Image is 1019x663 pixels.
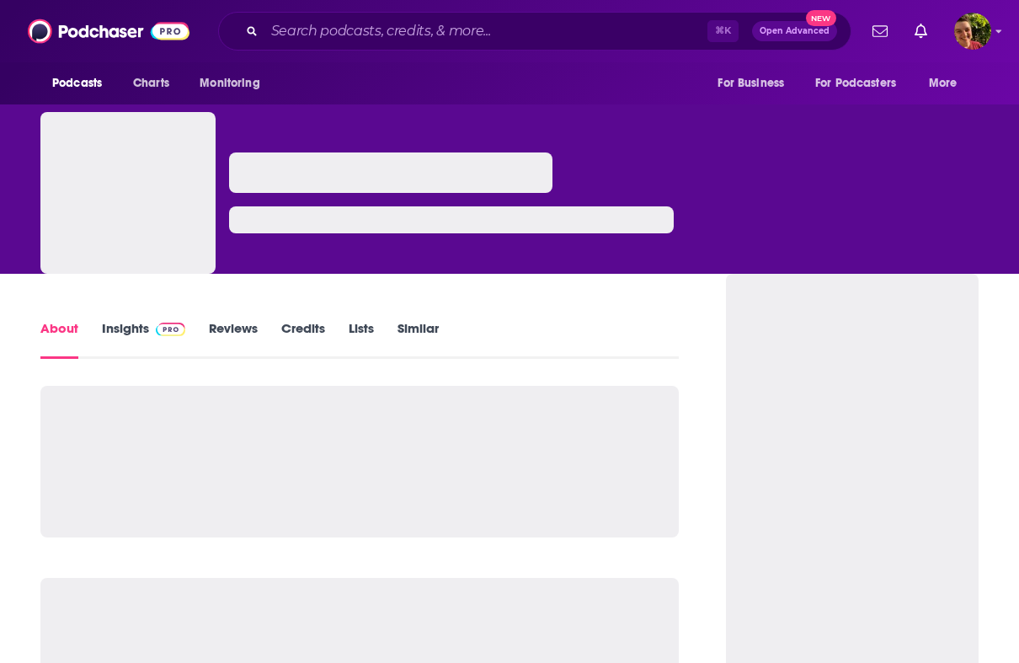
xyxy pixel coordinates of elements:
[954,13,991,50] button: Show profile menu
[349,320,374,359] a: Lists
[281,320,325,359] a: Credits
[908,17,934,45] a: Show notifications dropdown
[40,320,78,359] a: About
[954,13,991,50] span: Logged in as Marz
[806,10,836,26] span: New
[209,320,258,359] a: Reviews
[929,72,958,95] span: More
[760,27,830,35] span: Open Advanced
[804,67,920,99] button: open menu
[954,13,991,50] img: User Profile
[917,67,979,99] button: open menu
[815,72,896,95] span: For Podcasters
[264,18,707,45] input: Search podcasts, credits, & more...
[122,67,179,99] a: Charts
[156,323,185,336] img: Podchaser Pro
[866,17,894,45] a: Show notifications dropdown
[52,72,102,95] span: Podcasts
[200,72,259,95] span: Monitoring
[752,21,837,41] button: Open AdvancedNew
[188,67,281,99] button: open menu
[28,15,189,47] img: Podchaser - Follow, Share and Rate Podcasts
[40,67,124,99] button: open menu
[706,67,805,99] button: open menu
[718,72,784,95] span: For Business
[707,20,739,42] span: ⌘ K
[133,72,169,95] span: Charts
[218,12,851,51] div: Search podcasts, credits, & more...
[397,320,439,359] a: Similar
[102,320,185,359] a: InsightsPodchaser Pro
